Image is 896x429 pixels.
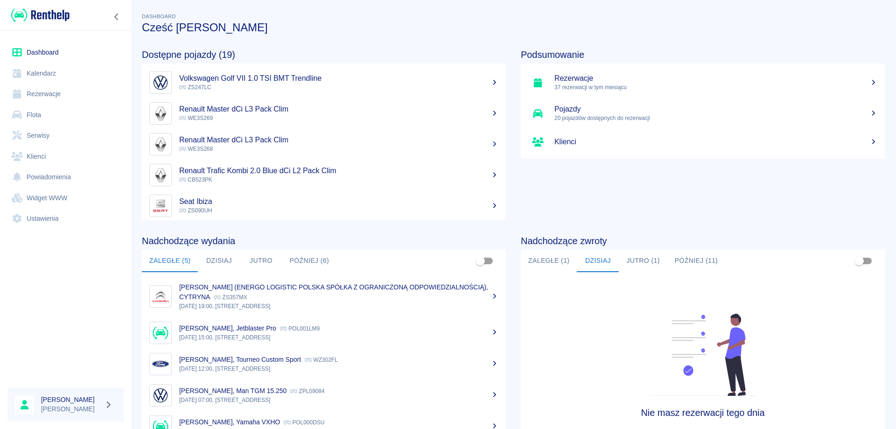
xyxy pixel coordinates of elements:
img: Image [152,324,169,342]
h5: Pojazdy [554,105,877,114]
a: ImageRenault Trafic Kombi 2.0 Blue dCi L2 Pack Clim CB523PK [142,160,506,190]
h5: Renault Master dCi L3 Pack Clim [179,135,498,145]
h6: [PERSON_NAME] [41,395,101,404]
h4: Nadchodzące zwroty [521,235,885,246]
a: Image[PERSON_NAME] (ENERGO LOGISTIC POLSKA SPÓŁKA Z OGRANICZONĄ ODPOWIEDZIALNOŚCIĄ), CYTRYNA ZS35... [142,276,506,317]
h5: Klienci [554,137,877,147]
button: Później (11) [667,250,726,272]
p: [PERSON_NAME] [41,404,101,414]
button: Zaległe (1) [521,250,577,272]
a: ImageRenault Master dCi L3 Pack Clim WE3S268 [142,129,506,160]
p: [PERSON_NAME] (ENERGO LOGISTIC POLSKA SPÓŁKA Z OGRANICZONĄ ODPOWIEDZIALNOŚCIĄ), CYTRYNA [179,283,488,301]
p: ZPL09084 [290,388,324,394]
button: Dzisiaj [198,250,240,272]
a: Powiadomienia [7,167,124,188]
p: [PERSON_NAME], Yamaha VXHO [179,418,280,426]
h5: Renault Trafic Kombi 2.0 Blue dCi L2 Pack Clim [179,166,498,176]
p: 20 pojazdów dostępnych do rezerwacji [554,114,877,122]
h5: Seat Ibiza [179,197,498,206]
a: Image[PERSON_NAME], Man TGM 15.250 ZPL09084[DATE] 07:00, [STREET_ADDRESS] [142,380,506,411]
h5: Rezerwacje [554,74,877,83]
p: [PERSON_NAME], Man TGM 15.250 [179,387,287,394]
a: Kalendarz [7,63,124,84]
a: Rezerwacje37 rezerwacji w tym miesiącu [521,67,885,98]
img: Renthelp logo [11,7,70,23]
a: Flota [7,105,124,126]
img: Image [152,74,169,91]
p: [DATE] 07:00, [STREET_ADDRESS] [179,396,498,404]
button: Jutro (1) [619,250,667,272]
h3: Cześć [PERSON_NAME] [142,21,885,34]
img: Image [152,166,169,184]
p: POL001LM9 [280,325,320,332]
span: Dashboard [142,14,176,19]
img: Image [152,135,169,153]
a: Image[PERSON_NAME], Tourneo Custom Sport WZ302FL[DATE] 12:00, [STREET_ADDRESS] [142,348,506,380]
p: POL000DSU [284,419,324,426]
a: Dashboard [7,42,124,63]
a: Renthelp logo [7,7,70,23]
img: Image [152,355,169,373]
a: Klienci [521,129,885,155]
a: Rezerwacje [7,84,124,105]
p: WZ302FL [305,357,338,363]
h5: Volkswagen Golf VII 1.0 TSI BMT Trendline [179,74,498,83]
button: Dzisiaj [577,250,619,272]
button: Później (6) [282,250,336,272]
a: Image[PERSON_NAME], Jetblaster Pro POL001LM9[DATE] 15:00, [STREET_ADDRESS] [142,317,506,348]
span: CB523PK [179,176,212,183]
img: Image [152,105,169,122]
p: [PERSON_NAME], Tourneo Custom Sport [179,356,301,363]
button: Zwiń nawigację [110,11,124,23]
button: Jutro [240,250,282,272]
h4: Nie masz rezerwacji tego dnia [567,407,840,418]
h5: Renault Master dCi L3 Pack Clim [179,105,498,114]
span: Pokaż przypisane tylko do mnie [471,252,489,270]
span: WE3S269 [179,115,213,121]
a: ImageRenault Master dCi L3 Pack Clim WE3S269 [142,98,506,129]
a: ImageVolkswagen Golf VII 1.0 TSI BMT Trendline ZS247LC [142,67,506,98]
h4: Dostępne pojazdy (19) [142,49,506,60]
a: Ustawienia [7,208,124,229]
img: Image [152,387,169,404]
img: Fleet [643,314,763,396]
h4: Nadchodzące wydania [142,235,506,246]
p: [DATE] 12:00, [STREET_ADDRESS] [179,365,498,373]
p: [DATE] 15:00, [STREET_ADDRESS] [179,333,498,342]
p: 37 rezerwacji w tym miesiącu [554,83,877,91]
img: Image [152,288,169,305]
button: Zaległe (5) [142,250,198,272]
a: Widget WWW [7,188,124,209]
a: Pojazdy20 pojazdów dostępnych do rezerwacji [521,98,885,129]
a: Serwisy [7,125,124,146]
p: ZS357MX [214,294,247,301]
p: [DATE] 19:00, [STREET_ADDRESS] [179,302,498,310]
img: Image [152,197,169,215]
span: Pokaż przypisane tylko do mnie [850,252,868,270]
a: ImageSeat Ibiza ZS090UH [142,190,506,221]
span: WE3S268 [179,146,213,152]
h4: Podsumowanie [521,49,885,60]
a: Klienci [7,146,124,167]
span: ZS090UH [179,207,212,214]
p: [PERSON_NAME], Jetblaster Pro [179,324,276,332]
span: ZS247LC [179,84,211,91]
